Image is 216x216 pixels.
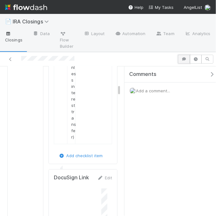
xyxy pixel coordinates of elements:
[205,4,211,11] img: avatar_768cd48b-9260-4103-b3ef-328172ae0546.png
[13,18,52,25] span: IRA Closings
[184,5,202,10] span: AngelList
[5,30,22,43] span: Closings
[5,2,47,13] img: logo-inverted-e16ddd16eac7371096b0.svg
[130,88,136,94] img: avatar_768cd48b-9260-4103-b3ef-328172ae0546.png
[59,153,103,158] a: Add checklist item
[54,175,89,181] h5: DocuSign Link
[128,4,143,10] div: Help
[60,30,73,49] span: Flow Builder
[149,4,174,10] a: My Tasks
[110,29,151,39] a: Automation
[79,29,110,39] a: Layout
[136,88,170,93] span: Add a comment...
[180,29,216,39] a: Analytics
[5,19,11,24] span: 📄
[28,29,55,39] a: Data
[55,29,79,52] a: Flow Builder
[97,175,112,180] a: Edit
[149,5,174,10] span: My Tasks
[129,71,156,77] span: Comments
[151,29,180,39] a: Team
